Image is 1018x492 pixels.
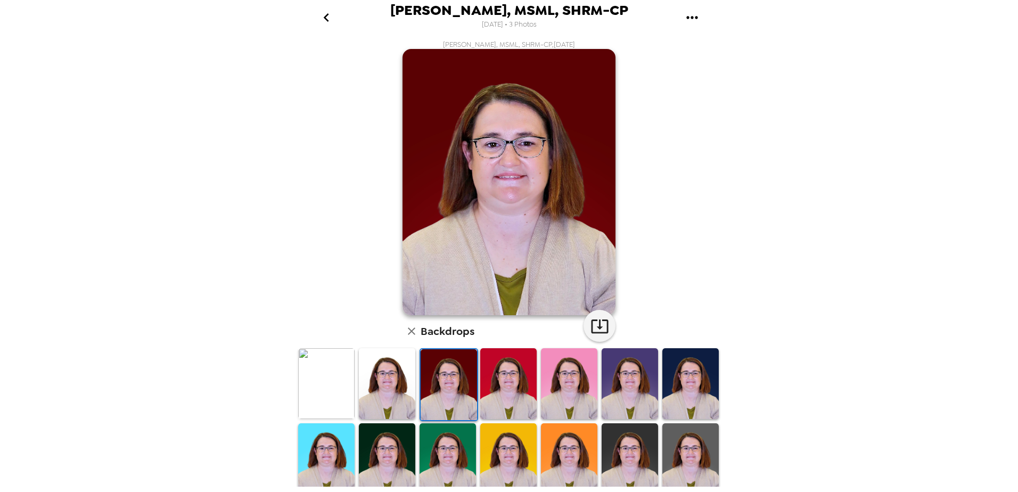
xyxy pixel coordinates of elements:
[421,323,474,340] h6: Backdrops
[482,18,537,32] span: [DATE] • 3 Photos
[403,49,615,315] img: user
[390,3,628,18] span: [PERSON_NAME], MSML, SHRM-CP
[298,348,355,419] img: Original
[443,40,575,49] span: [PERSON_NAME], MSML, SHRM-CP , [DATE]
